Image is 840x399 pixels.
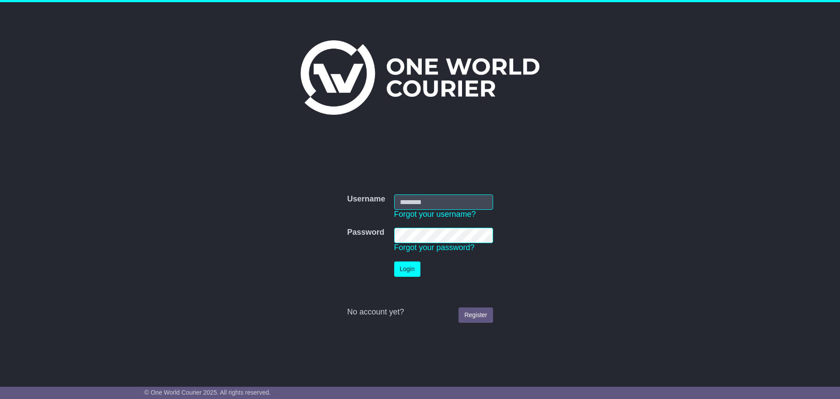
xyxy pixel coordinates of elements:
label: Password [347,228,384,237]
img: One World [301,40,539,115]
a: Forgot your password? [394,243,475,252]
button: Login [394,261,420,277]
div: No account yet? [347,307,493,317]
a: Forgot your username? [394,210,476,219]
a: Register [458,307,493,323]
label: Username [347,194,385,204]
span: © One World Courier 2025. All rights reserved. [144,389,271,396]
